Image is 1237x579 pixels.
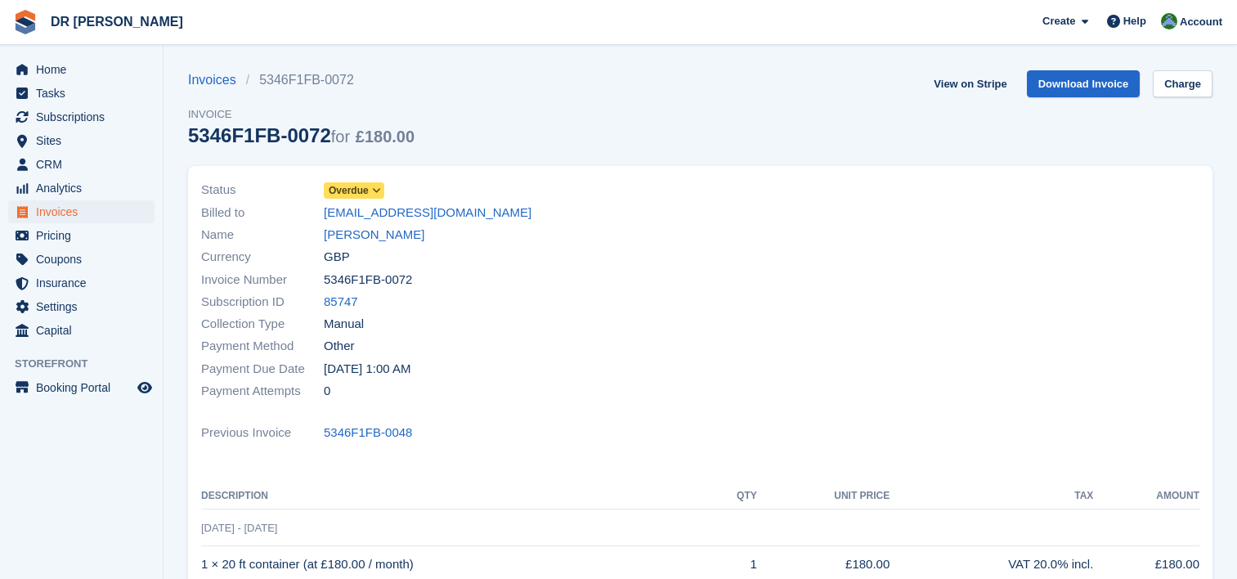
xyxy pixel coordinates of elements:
a: Preview store [135,378,155,397]
img: Alice Stanley [1161,13,1177,29]
span: Name [201,226,324,245]
span: Currency [201,248,324,267]
span: Pricing [36,224,134,247]
span: CRM [36,153,134,176]
span: for [331,128,350,146]
th: Unit Price [757,483,890,509]
time: 2025-08-16 00:00:00 UTC [324,360,410,379]
span: Account [1180,14,1222,30]
span: Insurance [36,272,134,294]
th: QTY [709,483,757,509]
span: Settings [36,295,134,318]
span: Overdue [329,183,369,198]
th: Description [201,483,709,509]
a: menu [8,272,155,294]
span: 0 [324,382,330,401]
span: Manual [324,315,364,334]
a: menu [8,319,155,342]
nav: breadcrumbs [188,70,415,90]
span: GBP [324,248,350,267]
th: Amount [1093,483,1199,509]
span: Other [324,337,355,356]
span: Home [36,58,134,81]
span: £180.00 [356,128,415,146]
a: 5346F1FB-0048 [324,424,412,442]
a: Charge [1153,70,1212,97]
span: Subscriptions [36,105,134,128]
a: menu [8,200,155,223]
a: menu [8,82,155,105]
span: Storefront [15,356,163,372]
a: menu [8,177,155,200]
a: menu [8,295,155,318]
a: menu [8,153,155,176]
a: menu [8,105,155,128]
span: Invoice Number [201,271,324,289]
span: [DATE] - [DATE] [201,522,277,534]
a: menu [8,224,155,247]
span: Billed to [201,204,324,222]
span: Invoice [188,106,415,123]
a: [PERSON_NAME] [324,226,424,245]
a: Overdue [324,181,384,200]
a: [EMAIL_ADDRESS][DOMAIN_NAME] [324,204,531,222]
div: VAT 20.0% incl. [890,555,1093,574]
span: Previous Invoice [201,424,324,442]
span: Payment Method [201,337,324,356]
span: Help [1123,13,1146,29]
span: Capital [36,319,134,342]
span: Collection Type [201,315,324,334]
a: menu [8,58,155,81]
a: DR [PERSON_NAME] [44,8,190,35]
a: Download Invoice [1027,70,1141,97]
span: Coupons [36,248,134,271]
a: 85747 [324,293,358,312]
span: Payment Attempts [201,382,324,401]
a: menu [8,248,155,271]
span: Sites [36,129,134,152]
span: Tasks [36,82,134,105]
a: menu [8,129,155,152]
span: Invoices [36,200,134,223]
span: Subscription ID [201,293,324,312]
a: View on Stripe [927,70,1013,97]
a: Invoices [188,70,246,90]
span: Status [201,181,324,200]
img: stora-icon-8386f47178a22dfd0bd8f6a31ec36ba5ce8667c1dd55bd0f319d3a0aa187defe.svg [13,10,38,34]
span: Analytics [36,177,134,200]
span: Create [1042,13,1075,29]
a: menu [8,376,155,399]
span: Booking Portal [36,376,134,399]
div: 5346F1FB-0072 [188,124,415,146]
span: Payment Due Date [201,360,324,379]
span: 5346F1FB-0072 [324,271,412,289]
th: Tax [890,483,1093,509]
